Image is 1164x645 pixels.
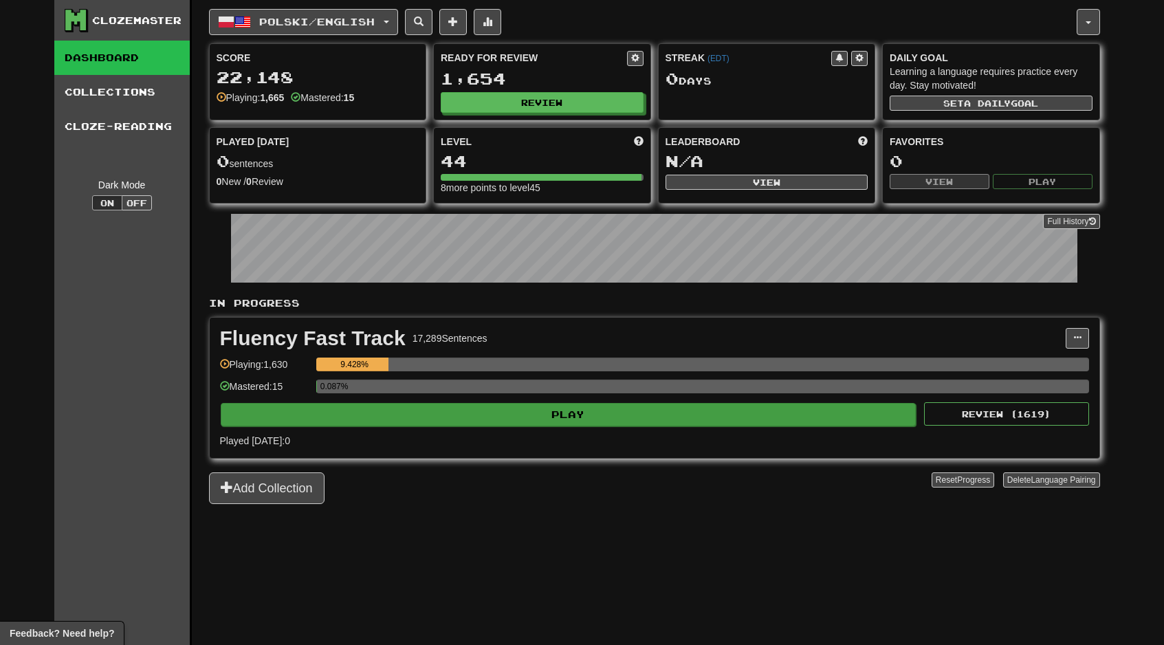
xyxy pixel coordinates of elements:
[220,380,309,402] div: Mastered: 15
[666,70,868,88] div: Day s
[1031,475,1095,485] span: Language Pairing
[1043,214,1099,229] a: Full History
[217,69,419,86] div: 22,148
[957,475,990,485] span: Progress
[54,41,190,75] a: Dashboard
[932,472,994,488] button: ResetProgress
[890,174,989,189] button: View
[92,14,182,28] div: Clozemaster
[65,178,179,192] div: Dark Mode
[666,51,832,65] div: Streak
[666,175,868,190] button: View
[217,175,419,188] div: New / Review
[1003,472,1100,488] button: DeleteLanguage Pairing
[993,174,1092,189] button: Play
[291,91,354,105] div: Mastered:
[344,92,355,103] strong: 15
[441,70,644,87] div: 1,654
[92,195,122,210] button: On
[246,176,252,187] strong: 0
[10,626,114,640] span: Open feedback widget
[217,153,419,171] div: sentences
[217,135,289,149] span: Played [DATE]
[441,92,644,113] button: Review
[220,358,309,380] div: Playing: 1,630
[474,9,501,35] button: More stats
[890,96,1092,111] button: Seta dailygoal
[890,153,1092,170] div: 0
[964,98,1011,108] span: a daily
[441,51,627,65] div: Ready for Review
[209,472,325,504] button: Add Collection
[260,92,284,103] strong: 1,665
[890,135,1092,149] div: Favorites
[217,51,419,65] div: Score
[320,358,389,371] div: 9.428%
[413,331,487,345] div: 17,289 Sentences
[221,403,916,426] button: Play
[209,296,1100,310] p: In Progress
[405,9,432,35] button: Search sentences
[441,153,644,170] div: 44
[634,135,644,149] span: Score more points to level up
[707,54,729,63] a: (EDT)
[858,135,868,149] span: This week in points, UTC
[924,402,1089,426] button: Review (1619)
[441,135,472,149] span: Level
[54,75,190,109] a: Collections
[439,9,467,35] button: Add sentence to collection
[220,328,406,349] div: Fluency Fast Track
[666,151,703,171] span: N/A
[666,135,740,149] span: Leaderboard
[54,109,190,144] a: Cloze-Reading
[666,69,679,88] span: 0
[441,181,644,195] div: 8 more points to level 45
[209,9,398,35] button: Polski/English
[890,51,1092,65] div: Daily Goal
[890,65,1092,92] div: Learning a language requires practice every day. Stay motivated!
[259,16,375,28] span: Polski / English
[217,151,230,171] span: 0
[217,91,285,105] div: Playing:
[220,435,290,446] span: Played [DATE]: 0
[217,176,222,187] strong: 0
[122,195,152,210] button: Off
